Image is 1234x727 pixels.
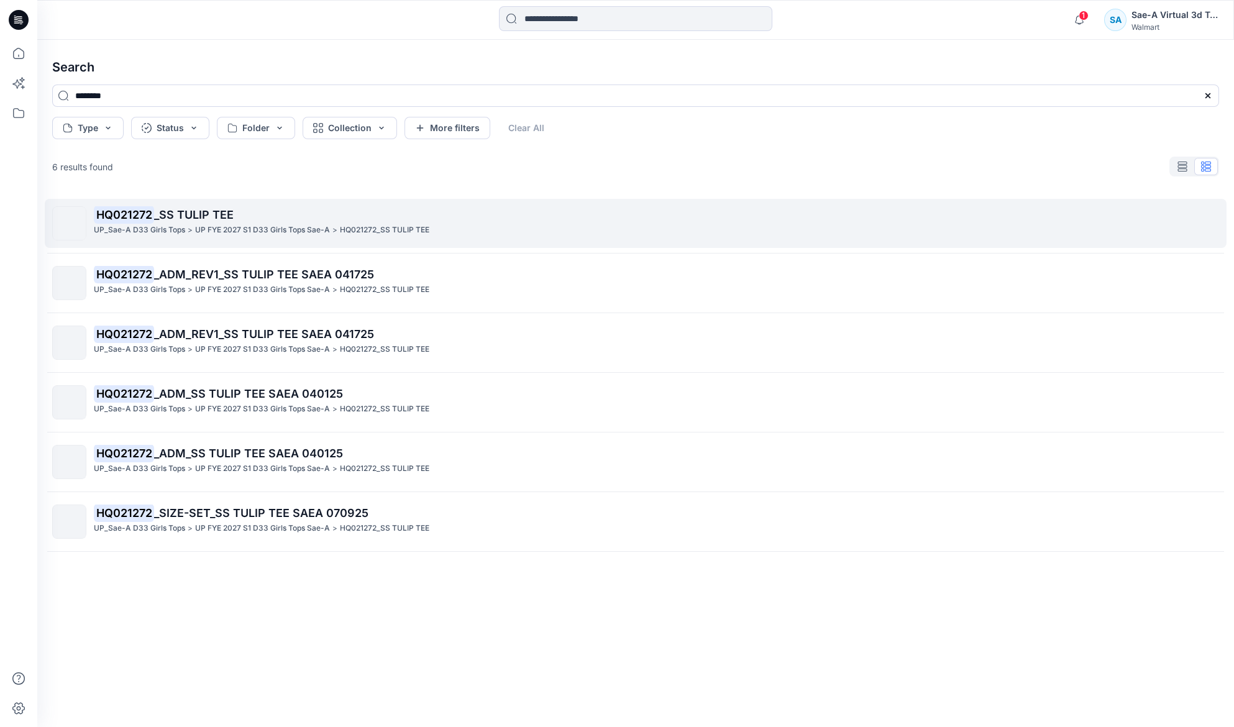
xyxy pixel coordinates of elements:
p: UP_Sae-A D33 Girls Tops [94,462,185,475]
p: > [332,462,337,475]
p: UP FYE 2027 S1 D33 Girls Tops Sae-A [195,343,330,356]
a: HQ021272_SIZE-SET_SS TULIP TEE SAEA 070925UP_Sae-A D33 Girls Tops>UP FYE 2027 S1 D33 Girls Tops S... [45,497,1227,546]
p: > [332,283,337,296]
button: Folder [217,117,295,139]
p: > [188,283,193,296]
div: Sae-A Virtual 3d Team [1131,7,1218,22]
span: _ADM_SS TULIP TEE SAEA 040125 [154,387,343,400]
button: Collection [303,117,397,139]
p: UP FYE 2027 S1 D33 Girls Tops Sae-A [195,522,330,535]
p: > [188,343,193,356]
mark: HQ021272 [94,385,154,402]
p: HQ021272_SS TULIP TEE [340,403,429,416]
a: HQ021272_ADM_SS TULIP TEE SAEA 040125UP_Sae-A D33 Girls Tops>UP FYE 2027 S1 D33 Girls Tops Sae-A>... [45,378,1227,427]
h4: Search [42,50,1229,85]
a: HQ021272_ADM_REV1_SS TULIP TEE SAEA 041725UP_Sae-A D33 Girls Tops>UP FYE 2027 S1 D33 Girls Tops S... [45,318,1227,367]
mark: HQ021272 [94,504,154,521]
p: UP_Sae-A D33 Girls Tops [94,343,185,356]
p: UP_Sae-A D33 Girls Tops [94,283,185,296]
div: SA [1104,9,1127,31]
p: > [188,462,193,475]
mark: HQ021272 [94,444,154,462]
p: > [188,224,193,237]
p: > [332,224,337,237]
a: HQ021272_ADM_REV1_SS TULIP TEE SAEA 041725UP_Sae-A D33 Girls Tops>UP FYE 2027 S1 D33 Girls Tops S... [45,258,1227,308]
p: HQ021272_SS TULIP TEE [340,343,429,356]
button: Type [52,117,124,139]
span: _ADM_REV1_SS TULIP TEE SAEA 041725 [154,327,374,341]
span: 1 [1079,11,1089,21]
p: UP FYE 2027 S1 D33 Girls Tops Sae-A [195,462,330,475]
p: HQ021272_SS TULIP TEE [340,224,429,237]
button: More filters [404,117,490,139]
p: HQ021272_SS TULIP TEE [340,462,429,475]
mark: HQ021272 [94,265,154,283]
p: > [332,343,337,356]
p: UP_Sae-A D33 Girls Tops [94,522,185,535]
mark: HQ021272 [94,325,154,342]
p: 6 results found [52,160,113,173]
p: UP_Sae-A D33 Girls Tops [94,403,185,416]
span: _ADM_SS TULIP TEE SAEA 040125 [154,447,343,460]
p: UP_Sae-A D33 Girls Tops [94,224,185,237]
p: UP FYE 2027 S1 D33 Girls Tops Sae-A [195,283,330,296]
p: HQ021272_SS TULIP TEE [340,283,429,296]
button: Status [131,117,209,139]
a: HQ021272_SS TULIP TEEUP_Sae-A D33 Girls Tops>UP FYE 2027 S1 D33 Girls Tops Sae-A>HQ021272_SS TULI... [45,199,1227,248]
p: HQ021272_SS TULIP TEE [340,522,429,535]
div: Walmart [1131,22,1218,32]
p: > [188,403,193,416]
mark: HQ021272 [94,206,154,223]
span: _SIZE-SET_SS TULIP TEE SAEA 070925 [154,506,368,519]
p: > [188,522,193,535]
p: UP FYE 2027 S1 D33 Girls Tops Sae-A [195,224,330,237]
span: _ADM_REV1_SS TULIP TEE SAEA 041725 [154,268,374,281]
p: > [332,522,337,535]
p: UP FYE 2027 S1 D33 Girls Tops Sae-A [195,403,330,416]
span: _SS TULIP TEE [154,208,234,221]
p: > [332,403,337,416]
a: HQ021272_ADM_SS TULIP TEE SAEA 040125UP_Sae-A D33 Girls Tops>UP FYE 2027 S1 D33 Girls Tops Sae-A>... [45,437,1227,487]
